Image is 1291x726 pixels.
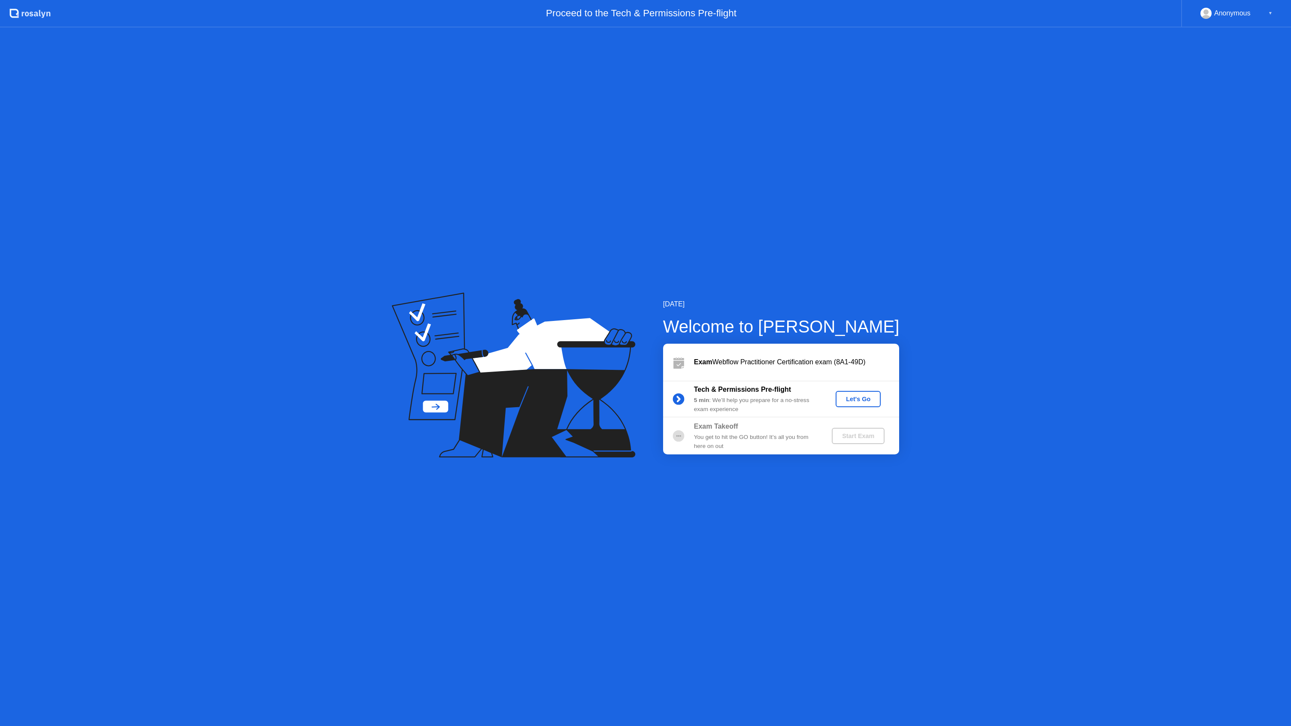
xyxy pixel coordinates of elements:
[832,428,885,444] button: Start Exam
[694,358,712,366] b: Exam
[663,314,900,339] div: Welcome to [PERSON_NAME]
[1214,8,1251,19] div: Anonymous
[694,386,791,393] b: Tech & Permissions Pre-flight
[836,391,881,407] button: Let's Go
[694,396,818,414] div: : We’ll help you prepare for a no-stress exam experience
[663,299,900,309] div: [DATE]
[694,423,738,430] b: Exam Takeoff
[694,397,709,403] b: 5 min
[694,357,899,367] div: Webflow Practitioner Certification exam (8A1-49D)
[1268,8,1273,19] div: ▼
[839,396,877,402] div: Let's Go
[835,433,881,439] div: Start Exam
[694,433,818,451] div: You get to hit the GO button! It’s all you from here on out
